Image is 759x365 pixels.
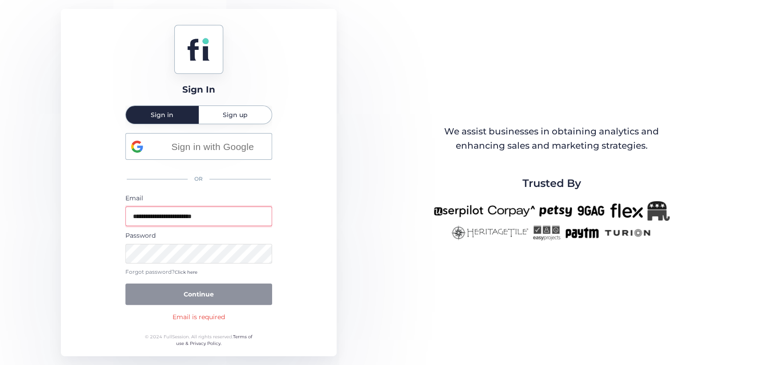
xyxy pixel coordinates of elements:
[539,201,572,221] img: petsy-new.png
[125,193,272,203] div: Email
[647,201,670,221] img: Republicanlogo-bw.png
[182,83,215,97] div: Sign In
[125,231,272,240] div: Password
[173,312,225,322] div: Email is required
[533,225,560,240] img: easyprojects-new.png
[141,333,256,347] div: © 2024 FullSession. All rights reserved.
[576,201,606,221] img: 9gag-new.png
[151,112,173,118] span: Sign in
[603,225,652,240] img: turion-new.png
[159,139,266,154] span: Sign in with Google
[434,125,669,153] div: We assist businesses in obtaining analytics and enhancing sales and marketing strategies.
[125,268,272,276] div: Forgot password?
[223,112,248,118] span: Sign up
[451,225,528,240] img: heritagetile-new.png
[565,225,599,240] img: paytm-new.png
[610,201,643,221] img: flex-new.png
[434,201,483,221] img: userpilot-new.png
[522,175,581,192] span: Trusted By
[125,284,272,305] button: Continue
[488,201,535,221] img: corpay-new.png
[175,269,197,275] span: Click here
[125,170,272,189] div: OR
